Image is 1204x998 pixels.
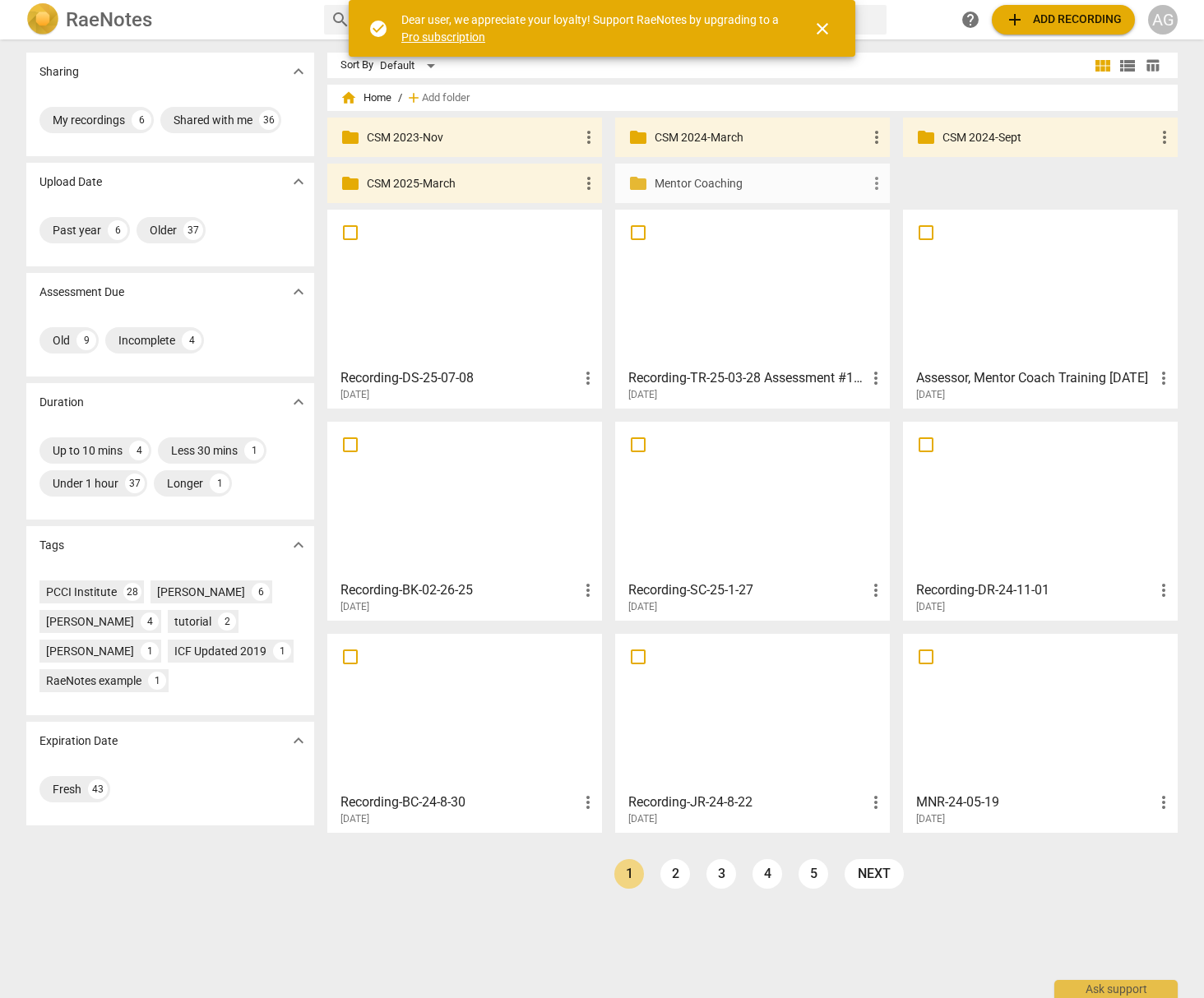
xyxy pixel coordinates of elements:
span: [DATE] [340,812,369,826]
p: Sharing [39,63,79,81]
h3: Recording-DR-24-11-01 [916,580,1154,600]
h2: RaeNotes [66,8,152,31]
div: Up to 10 mins [53,442,123,459]
div: My recordings [53,112,125,128]
div: 4 [141,612,159,631]
span: Home [340,90,391,106]
div: 4 [129,441,149,460]
div: Less 30 mins [171,442,238,459]
span: more_vert [1154,368,1174,388]
p: Expiration Date [39,732,118,750]
div: RaeNotes example [46,672,141,689]
span: more_vert [579,127,599,147]
button: Show more [286,59,311,84]
div: 1 [148,672,166,690]
span: expand_more [289,731,308,751]
span: folder [628,127,648,147]
a: Page 4 [752,859,782,889]
span: more_vert [867,173,887,193]
h3: Recording-DS-25-07-08 [340,368,578,388]
span: more_vert [578,580,598,600]
span: [DATE] [628,600,657,614]
div: 1 [273,642,291,660]
a: Recording-DR-24-11-01[DATE] [909,427,1172,613]
h3: Recording-SC-25-1-27 [628,580,866,600]
span: search [331,10,350,30]
button: Close [803,9,842,49]
p: Mentor Coaching [655,175,867,192]
div: [PERSON_NAME] [157,584,245,600]
span: more_vert [866,368,886,388]
span: more_vert [1154,792,1174,812]
p: Upload Date [39,173,102,191]
div: 6 [132,110,151,130]
p: Duration [39,394,84,411]
div: Fresh [53,781,81,797]
div: [PERSON_NAME] [46,643,134,659]
div: 1 [210,474,229,493]
button: Tile view [1091,53,1115,78]
a: Pro subscription [401,30,485,44]
div: 37 [125,474,145,493]
span: more_vert [578,368,598,388]
h3: Recording-TR-25-03-28 Assessment #1 Andrew [628,368,866,388]
div: 1 [141,642,159,660]
span: view_list [1118,56,1137,76]
a: Recording-JR-24-8-22[DATE] [621,640,884,825]
span: [DATE] [628,388,657,402]
div: 6 [252,583,270,601]
button: Show more [286,390,311,414]
div: Longer [167,475,203,492]
p: Assessment Due [39,284,124,301]
span: [DATE] [916,600,945,614]
a: Page 2 [660,859,690,889]
span: folder [916,127,936,147]
div: 28 [123,583,141,601]
a: Page 5 [799,859,828,889]
button: Upload [992,5,1135,35]
div: 43 [88,779,108,799]
div: Ask support [1054,980,1178,998]
span: / [398,92,402,104]
a: Recording-BC-24-8-30[DATE] [333,640,596,825]
h3: Assessor, Mentor Coach Training 5/16/25 [916,368,1154,388]
span: view_module [1093,56,1113,76]
div: 2 [218,612,236,631]
p: CSM 2024-March [655,129,867,146]
a: Page 1 is your current page [614,859,644,889]
span: [DATE] [628,812,657,826]
span: add [1005,10,1025,30]
a: next [845,859,904,889]
h3: Recording-JR-24-8-22 [628,792,866,812]
a: Recording-SC-25-1-27[DATE] [621,427,884,613]
a: MNR-24-05-19[DATE] [909,640,1172,825]
span: more_vert [578,792,598,812]
span: [DATE] [916,812,945,826]
div: [PERSON_NAME] [46,613,134,630]
span: more_vert [579,173,599,193]
button: Show more [286,280,311,304]
span: expand_more [289,62,308,81]
div: Shared with me [174,112,252,128]
span: folder [340,127,360,147]
span: more_vert [1155,127,1174,147]
p: CSM 2024-Sept [942,129,1155,146]
h3: Recording-BC-24-8-30 [340,792,578,812]
a: Assessor, Mentor Coach Training [DATE][DATE] [909,215,1172,401]
div: Older [150,222,177,238]
span: more_vert [866,792,886,812]
div: ICF Updated 2019 [174,643,266,659]
span: folder [340,173,360,193]
div: 36 [259,110,279,130]
span: home [340,90,357,106]
p: Tags [39,537,64,554]
span: expand_more [289,535,308,555]
span: close [813,19,832,39]
span: expand_more [289,172,308,192]
div: PCCI Institute [46,584,117,600]
button: Show more [286,169,311,194]
span: more_vert [866,580,886,600]
div: AG [1148,5,1178,35]
span: help [961,10,980,30]
button: List view [1115,53,1140,78]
